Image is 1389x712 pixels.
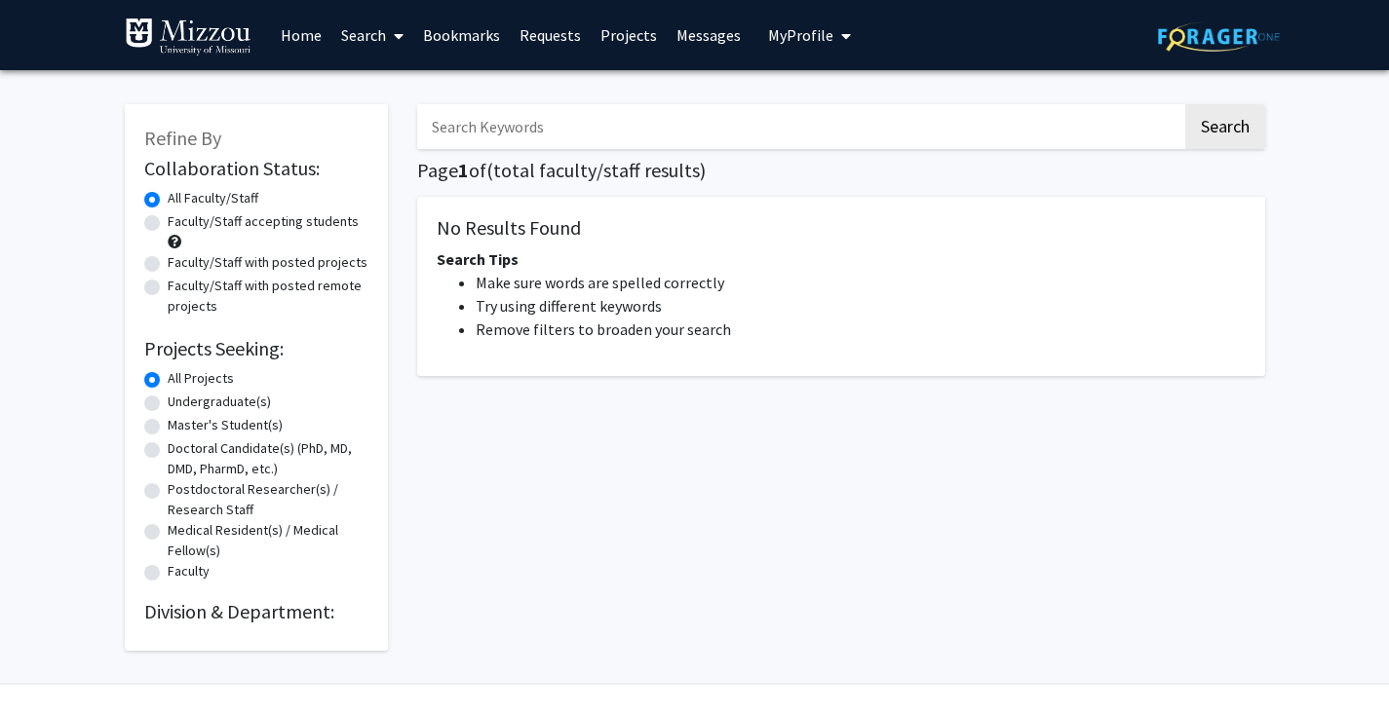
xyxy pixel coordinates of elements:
button: Search [1185,104,1265,149]
a: Search [331,1,413,69]
a: Requests [510,1,591,69]
label: Master's Student(s) [168,415,283,435]
span: 1 [458,158,469,182]
li: Make sure words are spelled correctly [476,271,1246,294]
h5: No Results Found [437,216,1246,240]
h2: Projects Seeking: [144,337,368,360]
nav: Page navigation [417,395,1265,440]
label: Faculty [168,561,210,581]
a: Home [271,1,331,69]
input: Search Keywords [417,104,1182,149]
img: ForagerOne Logo [1158,21,1280,52]
h2: Collaboration Status: [144,157,368,180]
h2: Division & Department: [144,600,368,623]
span: Search Tips [437,249,519,269]
label: Postdoctoral Researcher(s) / Research Staff [168,479,368,520]
label: Faculty/Staff accepting students [168,211,359,232]
span: Refine By [144,126,221,150]
label: Faculty/Staff with posted projects [168,252,367,273]
li: Remove filters to broaden your search [476,318,1246,341]
span: My Profile [768,25,833,45]
label: All Faculty/Staff [168,188,258,208]
li: Try using different keywords [476,294,1246,318]
label: Doctoral Candidate(s) (PhD, MD, DMD, PharmD, etc.) [168,438,368,479]
label: All Projects [168,368,234,389]
label: Faculty/Staff with posted remote projects [168,276,368,317]
a: Projects [591,1,667,69]
label: Medical Resident(s) / Medical Fellow(s) [168,520,368,561]
img: University of Missouri Logo [125,18,251,56]
label: Undergraduate(s) [168,392,271,412]
a: Messages [667,1,751,69]
a: Bookmarks [413,1,510,69]
h1: Page of ( total faculty/staff results) [417,159,1265,182]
